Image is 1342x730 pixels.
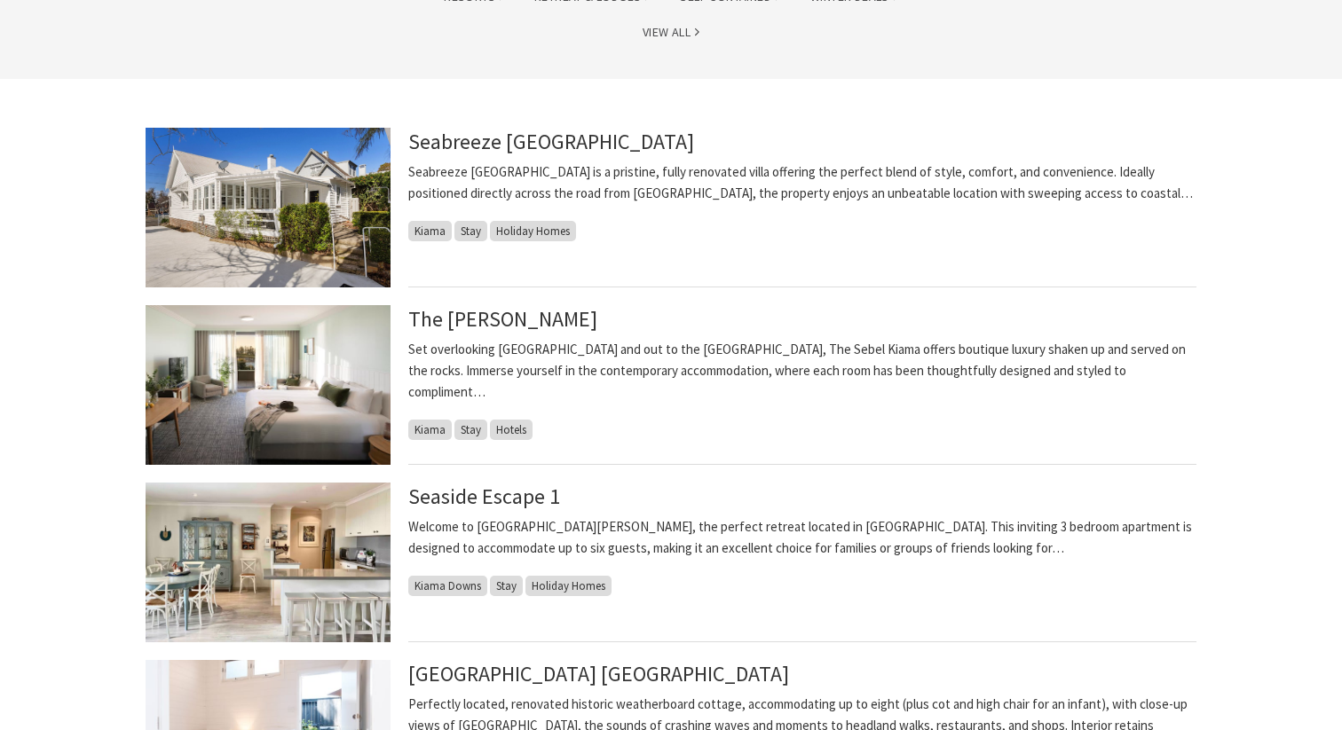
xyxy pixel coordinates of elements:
p: Seabreeze [GEOGRAPHIC_DATA] is a pristine, fully renovated villa offering the perfect blend of st... [408,161,1196,204]
span: Kiama [408,221,452,241]
a: [GEOGRAPHIC_DATA] [GEOGRAPHIC_DATA] [408,660,789,687]
span: Stay [454,221,487,241]
span: Kiama [408,420,452,440]
span: Holiday Homes [490,221,576,241]
span: Hotels [490,420,533,440]
p: Set overlooking [GEOGRAPHIC_DATA] and out to the [GEOGRAPHIC_DATA], The Sebel Kiama offers boutiq... [408,339,1196,403]
span: Stay [454,420,487,440]
span: Holiday Homes [525,576,612,596]
span: Stay [490,576,523,596]
p: Welcome to [GEOGRAPHIC_DATA][PERSON_NAME], the perfect retreat located in [GEOGRAPHIC_DATA]. This... [408,516,1196,559]
a: Seabreeze [GEOGRAPHIC_DATA] [408,128,694,155]
span: Kiama Downs [408,576,487,596]
a: The [PERSON_NAME] [408,305,597,333]
a: Seaside Escape 1 [408,483,560,510]
img: Deluxe Balcony Room [146,305,391,465]
a: View All [643,22,699,43]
